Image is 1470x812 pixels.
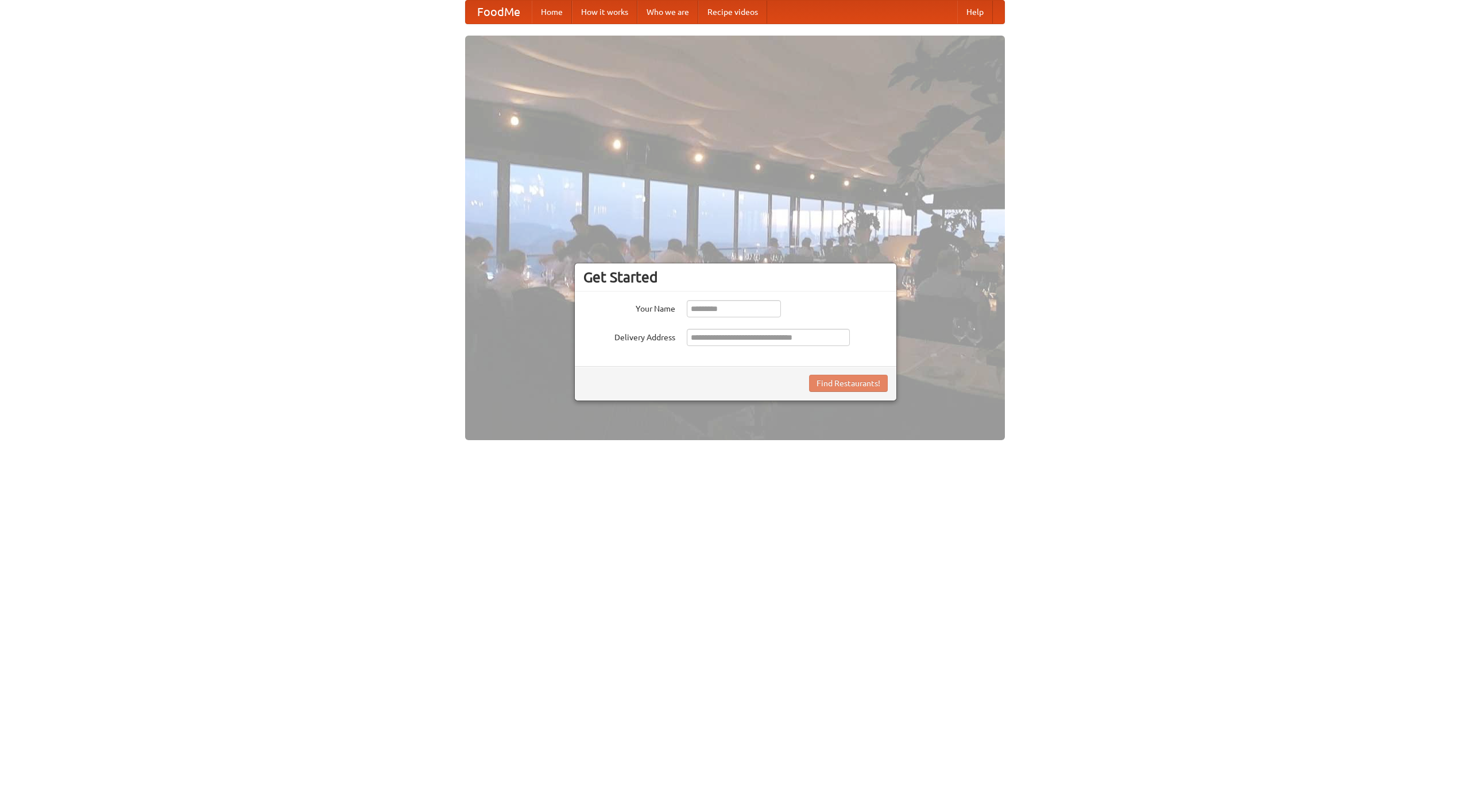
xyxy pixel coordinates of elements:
label: Your Name [583,300,675,314]
a: FoodMe [466,1,532,24]
h3: Get Started [583,269,888,286]
a: Home [532,1,572,24]
a: How it works [572,1,637,24]
label: Delivery Address [583,329,675,343]
a: Who we are [637,1,698,24]
a: Help [957,1,993,24]
a: Recipe videos [698,1,767,24]
button: Find Restaurants! [809,375,888,392]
